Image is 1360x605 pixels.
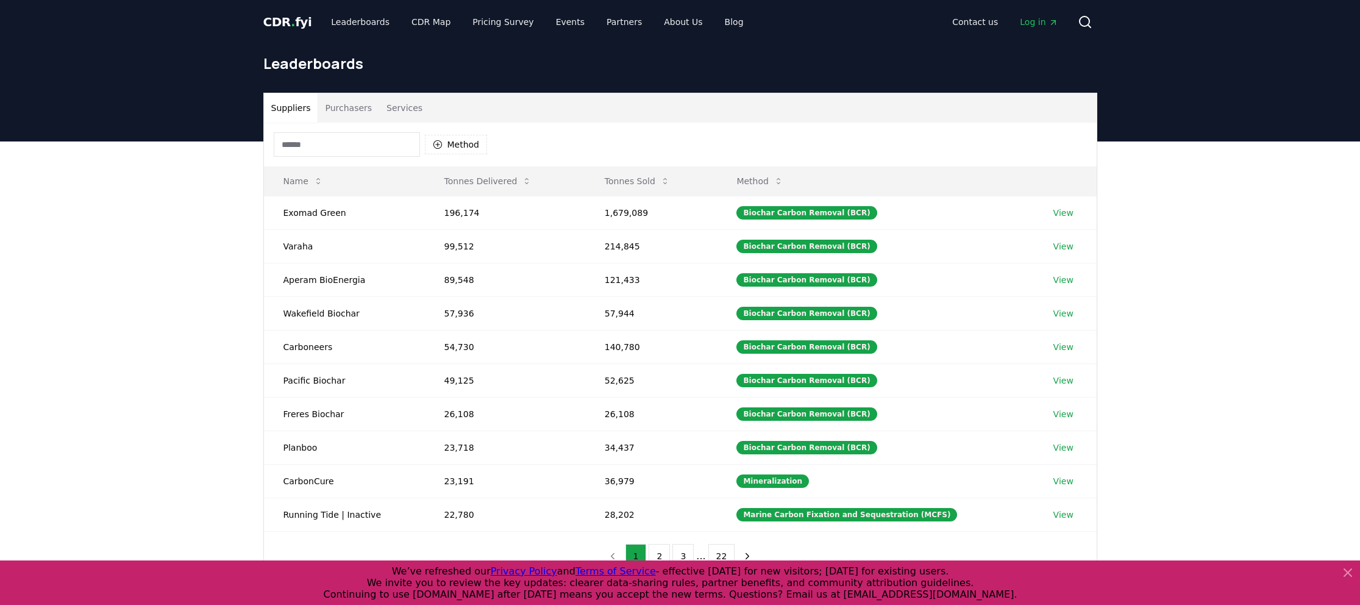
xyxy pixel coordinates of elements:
button: Services [379,93,430,123]
a: View [1053,207,1073,219]
button: Tonnes Delivered [435,169,542,193]
h1: Leaderboards [263,54,1097,73]
button: 3 [672,544,694,568]
div: Biochar Carbon Removal (BCR) [736,240,877,253]
td: CarbonCure [264,464,425,498]
td: 89,548 [425,263,585,296]
td: Varaha [264,229,425,263]
td: 99,512 [425,229,585,263]
div: Biochar Carbon Removal (BCR) [736,441,877,454]
td: 121,433 [585,263,717,296]
td: Pacific Biochar [264,363,425,397]
td: 57,944 [585,296,717,330]
button: 1 [625,544,647,568]
div: Biochar Carbon Removal (BCR) [736,407,877,421]
a: CDR.fyi [263,13,312,30]
td: 57,936 [425,296,585,330]
a: Pricing Survey [463,11,543,33]
a: View [1053,374,1073,387]
td: 196,174 [425,196,585,229]
nav: Main [942,11,1067,33]
a: View [1053,408,1073,420]
td: 23,191 [425,464,585,498]
button: 22 [708,544,735,568]
td: 36,979 [585,464,717,498]
a: Leaderboards [321,11,399,33]
a: View [1053,307,1073,320]
td: 54,730 [425,330,585,363]
a: View [1053,509,1073,521]
div: Biochar Carbon Removal (BCR) [736,307,877,320]
div: Biochar Carbon Removal (BCR) [736,206,877,220]
div: Biochar Carbon Removal (BCR) [736,273,877,287]
td: 49,125 [425,363,585,397]
a: About Us [654,11,712,33]
td: Wakefield Biochar [264,296,425,330]
li: ... [696,549,705,564]
a: View [1053,442,1073,454]
td: 214,845 [585,229,717,263]
button: 2 [649,544,670,568]
a: View [1053,475,1073,487]
a: CDR Map [402,11,460,33]
nav: Main [321,11,753,33]
td: Freres Biochar [264,397,425,431]
td: Carboneers [264,330,425,363]
button: next page [737,544,758,568]
td: 23,718 [425,431,585,464]
button: Name [274,169,333,193]
div: Biochar Carbon Removal (BCR) [736,374,877,387]
td: 26,108 [585,397,717,431]
td: Exomad Green [264,196,425,229]
button: Suppliers [264,93,318,123]
a: View [1053,341,1073,353]
td: 28,202 [585,498,717,531]
td: 22,780 [425,498,585,531]
span: Log in [1020,16,1058,28]
td: Aperam BioEnergia [264,263,425,296]
a: View [1053,240,1073,252]
span: CDR fyi [263,15,312,29]
button: Method [727,169,793,193]
span: . [291,15,295,29]
td: Running Tide | Inactive [264,498,425,531]
a: Events [546,11,594,33]
div: Marine Carbon Fixation and Sequestration (MCFS) [736,508,957,521]
td: 140,780 [585,330,717,363]
td: 26,108 [425,397,585,431]
a: Blog [715,11,753,33]
a: Contact us [942,11,1008,33]
td: 52,625 [585,363,717,397]
a: View [1053,274,1073,286]
a: Log in [1010,11,1067,33]
button: Purchasers [318,93,379,123]
div: Biochar Carbon Removal (BCR) [736,340,877,354]
td: Planboo [264,431,425,464]
a: Partners [597,11,652,33]
td: 34,437 [585,431,717,464]
div: Mineralization [736,474,809,488]
td: 1,679,089 [585,196,717,229]
button: Method [425,135,488,154]
button: Tonnes Sold [595,169,680,193]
